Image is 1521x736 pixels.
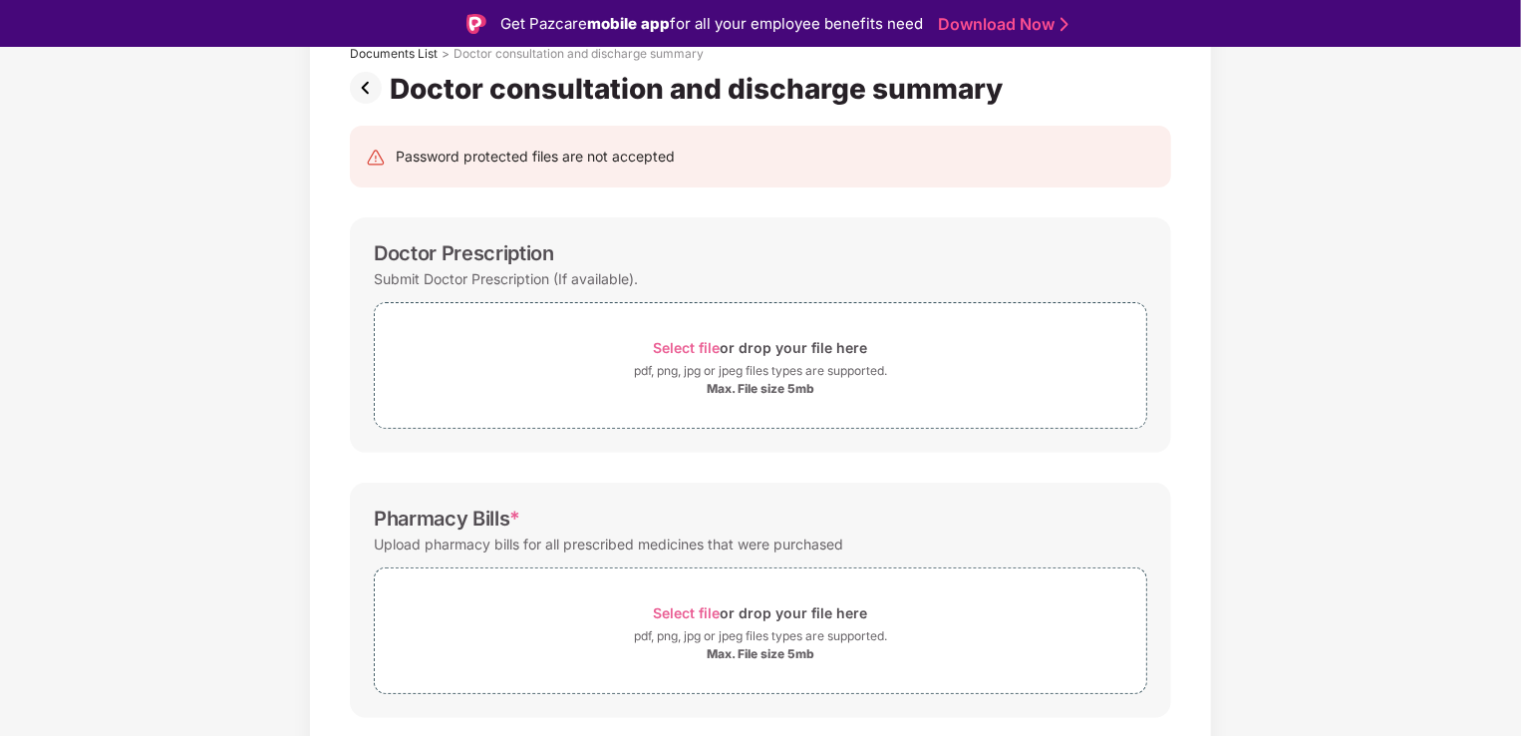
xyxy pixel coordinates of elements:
[707,646,814,662] div: Max. File size 5mb
[500,12,923,36] div: Get Pazcare for all your employee benefits need
[350,46,438,62] div: Documents List
[587,14,670,33] strong: mobile app
[707,381,814,397] div: Max. File size 5mb
[374,241,554,265] div: Doctor Prescription
[466,14,486,34] img: Logo
[654,339,721,356] span: Select file
[350,72,390,104] img: svg+xml;base64,PHN2ZyBpZD0iUHJldi0zMngzMiIgeG1sbnM9Imh0dHA6Ly93d3cudzMub3JnLzIwMDAvc3ZnIiB3aWR0aD...
[938,14,1063,35] a: Download Now
[375,583,1146,678] span: Select fileor drop your file herepdf, png, jpg or jpeg files types are supported.Max. File size 5mb
[634,626,887,646] div: pdf, png, jpg or jpeg files types are supported.
[442,46,450,62] div: >
[374,265,638,292] div: Submit Doctor Prescription (If available).
[1061,14,1068,35] img: Stroke
[366,148,386,168] img: svg+xml;base64,PHN2ZyB4bWxucz0iaHR0cDovL3d3dy53My5vcmcvMjAwMC9zdmciIHdpZHRoPSIyNCIgaGVpZ2h0PSIyNC...
[374,507,520,531] div: Pharmacy Bills
[375,318,1146,413] span: Select fileor drop your file herepdf, png, jpg or jpeg files types are supported.Max. File size 5mb
[454,46,704,62] div: Doctor consultation and discharge summary
[654,604,721,621] span: Select file
[654,599,868,626] div: or drop your file here
[396,146,675,168] div: Password protected files are not accepted
[390,72,1011,106] div: Doctor consultation and discharge summary
[634,361,887,381] div: pdf, png, jpg or jpeg files types are supported.
[654,334,868,361] div: or drop your file here
[374,531,843,557] div: Upload pharmacy bills for all prescribed medicines that were purchased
